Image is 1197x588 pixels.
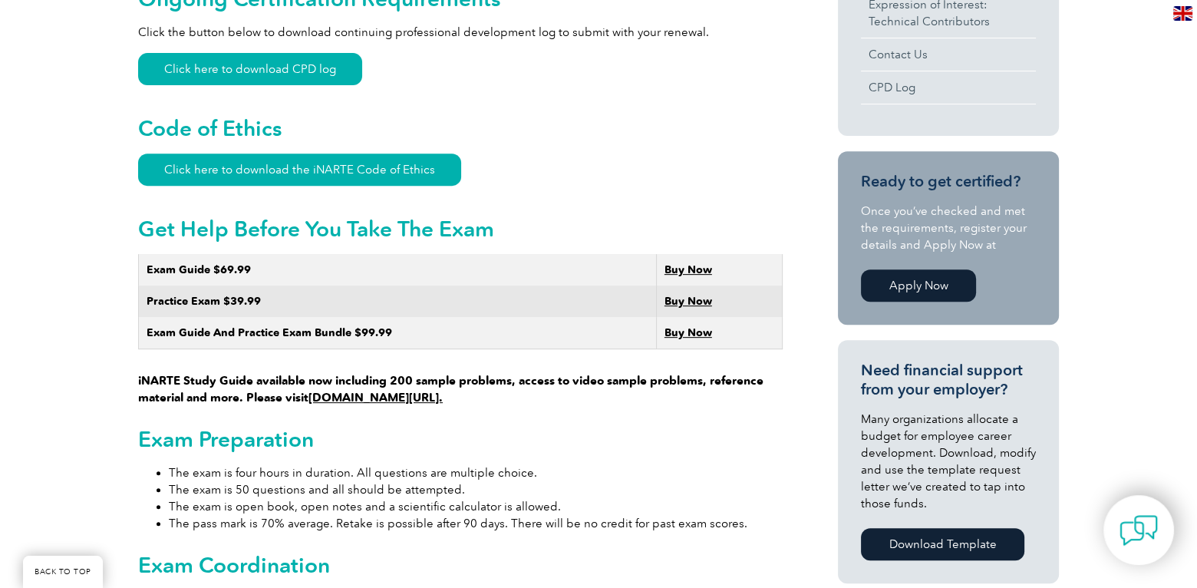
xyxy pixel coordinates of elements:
[169,464,783,481] li: The exam is four hours in duration. All questions are multiple choice.
[138,374,763,405] strong: iNARTE Study Guide available now including 200 sample problems, access to video sample problems, ...
[861,361,1036,399] h3: Need financial support from your employer?
[138,553,783,577] h2: Exam Coordination
[147,263,251,276] strong: Exam Guide $69.99
[861,528,1024,560] a: Download Template
[169,498,783,515] li: The exam is open book, open notes and a scientific calculator is allowed.
[664,263,712,276] a: Buy Now
[138,427,783,451] h2: Exam Preparation
[169,481,783,498] li: The exam is 50 questions and all should be attempted.
[861,269,976,302] a: Apply Now
[861,38,1036,71] a: Contact Us
[861,411,1036,512] p: Many organizations allocate a budget for employee career development. Download, modify and use th...
[664,295,712,308] a: Buy Now
[861,172,1036,191] h3: Ready to get certified?
[1120,511,1158,550] img: contact-chat.png
[1173,6,1192,21] img: en
[147,295,261,308] strong: Practice Exam $39.99
[138,216,783,241] h2: Get Help Before You Take The Exam
[138,53,362,85] a: Click here to download CPD log
[23,556,103,588] a: BACK TO TOP
[169,515,783,532] li: The pass mark is 70% average. Retake is possible after 90 days. There will be no credit for past ...
[861,203,1036,253] p: Once you’ve checked and met the requirements, register your details and Apply Now at
[138,24,783,41] p: Click the button below to download continuing professional development log to submit with your re...
[308,391,443,405] a: [DOMAIN_NAME][URL].
[138,154,461,186] a: Click here to download the iNARTE Code of Ethics
[138,116,783,140] h2: Code of Ethics
[664,326,712,339] a: Buy Now
[861,71,1036,104] a: CPD Log
[147,326,392,339] strong: Exam Guide And Practice Exam Bundle $99.99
